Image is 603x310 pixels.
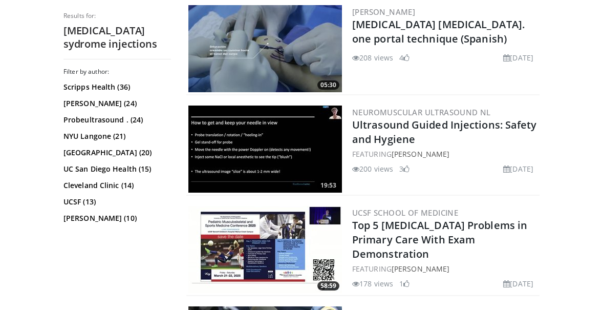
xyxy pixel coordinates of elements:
a: [PERSON_NAME] [392,264,449,274]
li: 200 views [352,163,393,174]
a: 58:59 [188,206,342,293]
a: 05:30 [188,5,342,92]
p: Results for: [63,12,171,20]
img: ca49aa2d-5358-4fdd-b286-fd2815168458.300x170_q85_crop-smart_upscale.jpg [188,106,342,193]
li: 3 [399,163,410,174]
a: [PERSON_NAME] (24) [63,98,168,109]
span: 19:53 [317,181,339,190]
li: 1 [399,278,410,289]
a: [PERSON_NAME] [352,7,415,17]
img: 585caa49-62a0-4143-8c0e-c31ec33017f9.300x170_q85_crop-smart_upscale.jpg [188,5,342,92]
a: Scripps Health (36) [63,82,168,92]
a: 19:53 [188,106,342,193]
a: UC San Diego Health (15) [63,164,168,174]
a: [PERSON_NAME] (10) [63,213,168,223]
h2: [MEDICAL_DATA] sydrome injections [63,24,171,51]
div: FEATURING [352,149,537,159]
li: [DATE] [503,163,533,174]
a: UCSF (13) [63,197,168,207]
a: Probeultrasound . (24) [63,115,168,125]
a: Top 5 [MEDICAL_DATA] Problems in Primary Care With Exam Demonstration [352,218,527,261]
a: Neuromuscular Ultrasound NL [352,107,491,117]
a: NYU Langone (21) [63,131,168,141]
a: Cleveland Clinic (14) [63,180,168,191]
div: FEATURING [352,263,537,274]
h3: Filter by author: [63,68,171,76]
li: [DATE] [503,52,533,63]
li: [DATE] [503,278,533,289]
a: [GEOGRAPHIC_DATA] (20) [63,148,168,158]
a: [MEDICAL_DATA] [MEDICAL_DATA]. one portal technique (Spanish) [352,17,525,46]
a: Ultrasound Guided Injections: Safety and Hygiene [352,118,537,146]
a: [PERSON_NAME] [392,149,449,159]
img: 68f94504-6047-4901-b918-48d03c77a319.300x170_q85_crop-smart_upscale.jpg [188,206,342,293]
li: 178 views [352,278,393,289]
span: 58:59 [317,281,339,291]
span: 05:30 [317,80,339,90]
li: 4 [399,52,410,63]
li: 208 views [352,52,393,63]
a: UCSF School of Medicine [352,208,458,218]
